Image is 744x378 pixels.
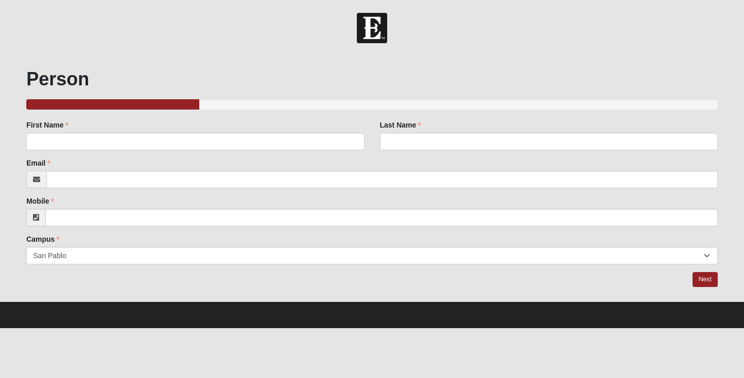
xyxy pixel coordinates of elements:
[380,120,422,130] label: Last Name
[26,158,50,168] label: Email
[357,13,387,43] img: Church of Eleven22 Logo
[693,272,718,287] a: Next
[26,234,60,244] label: Campus
[26,120,68,130] label: First Name
[26,68,718,90] h1: Person
[26,196,54,206] label: Mobile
